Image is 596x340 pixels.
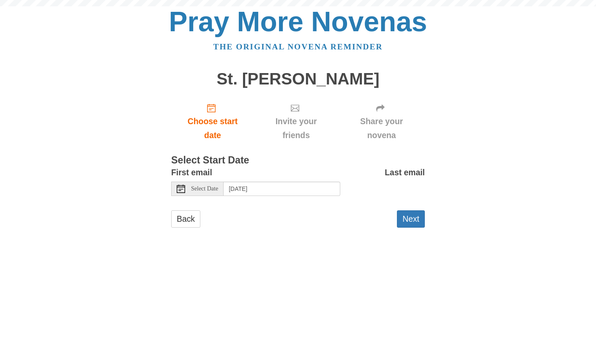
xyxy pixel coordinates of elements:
[254,96,338,147] div: Click "Next" to confirm your start date first.
[262,114,330,142] span: Invite your friends
[338,96,425,147] div: Click "Next" to confirm your start date first.
[169,6,427,37] a: Pray More Novenas
[171,96,254,147] a: Choose start date
[213,42,383,51] a: The original novena reminder
[385,166,425,180] label: Last email
[180,114,246,142] span: Choose start date
[171,210,200,228] a: Back
[171,155,425,166] h3: Select Start Date
[171,70,425,88] h1: St. [PERSON_NAME]
[171,166,212,180] label: First email
[347,114,416,142] span: Share your novena
[191,186,218,192] span: Select Date
[397,210,425,228] button: Next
